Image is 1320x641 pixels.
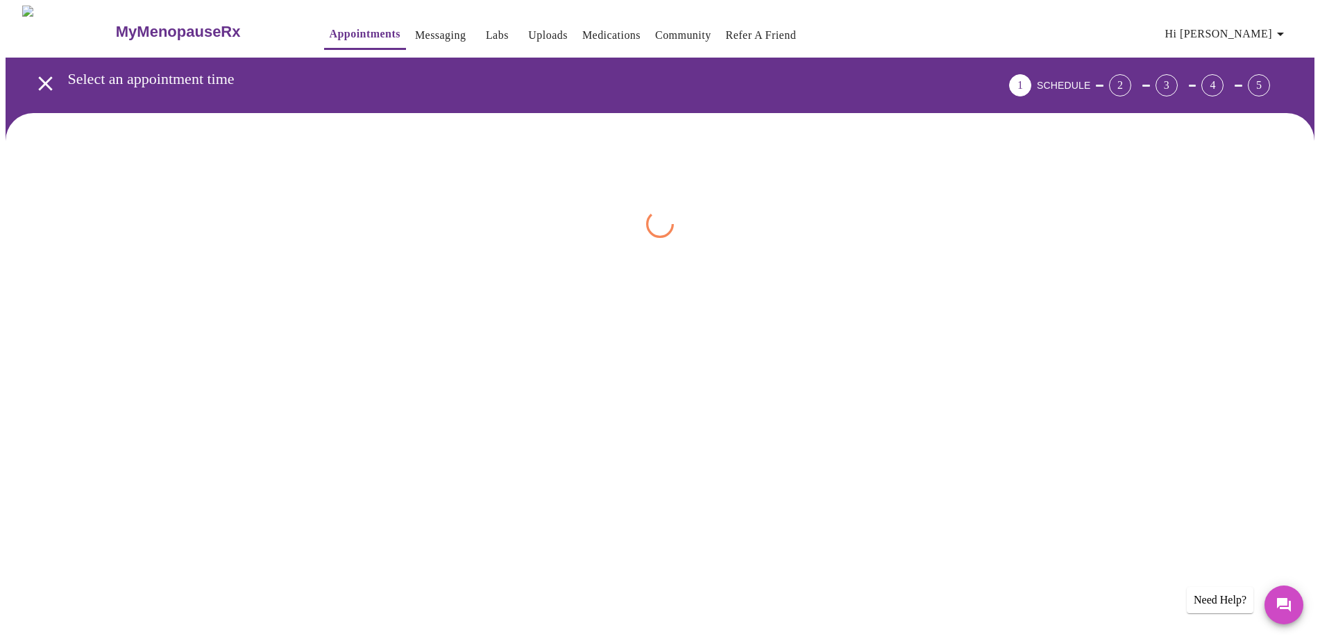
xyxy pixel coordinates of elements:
h3: Select an appointment time [68,70,932,88]
button: Medications [577,22,646,49]
button: Hi [PERSON_NAME] [1160,20,1294,48]
button: Messages [1264,586,1303,624]
img: MyMenopauseRx Logo [22,6,114,58]
a: Uploads [528,26,568,45]
span: SCHEDULE [1037,80,1090,91]
div: 4 [1201,74,1224,96]
button: Messaging [409,22,471,49]
a: Appointments [330,24,400,44]
button: Appointments [324,20,406,50]
div: 5 [1248,74,1270,96]
a: Medications [582,26,641,45]
div: 2 [1109,74,1131,96]
a: MyMenopauseRx [114,8,296,56]
span: Hi [PERSON_NAME] [1165,24,1289,44]
button: open drawer [25,63,66,104]
button: Labs [475,22,519,49]
div: Need Help? [1187,587,1253,613]
a: Messaging [415,26,466,45]
a: Community [655,26,711,45]
button: Refer a Friend [720,22,802,49]
h3: MyMenopauseRx [116,23,241,41]
div: 1 [1009,74,1031,96]
div: 3 [1156,74,1178,96]
button: Uploads [523,22,573,49]
a: Labs [486,26,509,45]
button: Community [650,22,717,49]
a: Refer a Friend [726,26,797,45]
